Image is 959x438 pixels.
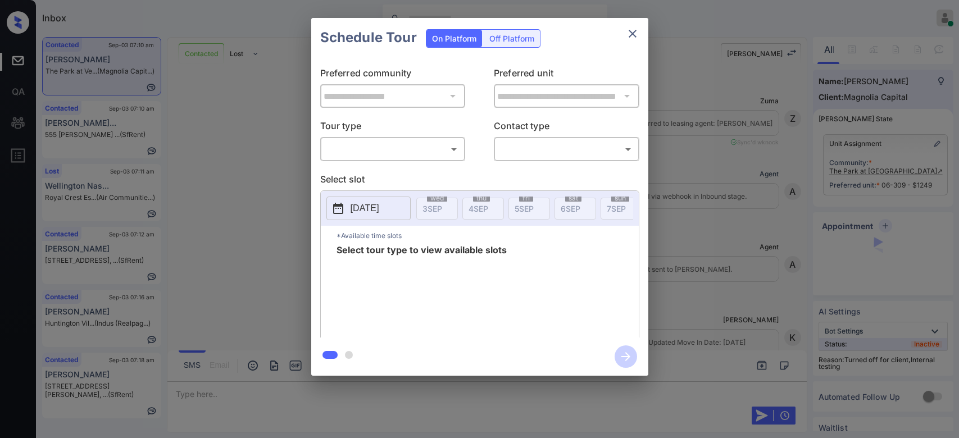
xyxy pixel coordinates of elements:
[484,30,540,47] div: Off Platform
[494,66,639,84] p: Preferred unit
[494,119,639,137] p: Contact type
[320,119,466,137] p: Tour type
[351,202,379,215] p: [DATE]
[311,18,426,57] h2: Schedule Tour
[337,226,639,245] p: *Available time slots
[320,172,639,190] p: Select slot
[320,66,466,84] p: Preferred community
[621,22,644,45] button: close
[426,30,482,47] div: On Platform
[326,197,411,220] button: [DATE]
[337,245,507,335] span: Select tour type to view available slots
